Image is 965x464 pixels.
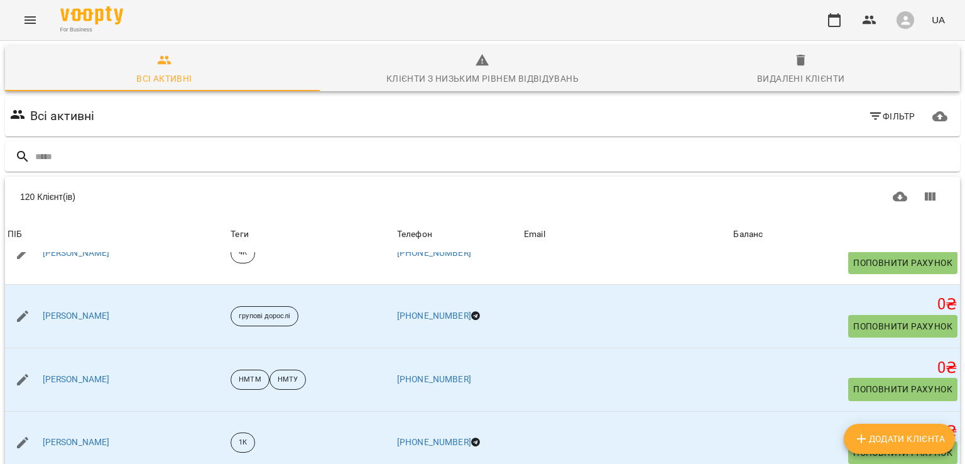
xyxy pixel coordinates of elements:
[848,441,957,464] button: Поповнити рахунок
[239,311,290,322] p: групові дорослі
[231,370,269,390] div: НМТМ
[15,5,45,35] button: Menu
[397,248,471,258] a: [PHONE_NUMBER]
[231,433,255,453] div: 1К
[854,431,945,446] span: Додати клієнта
[43,436,110,449] a: [PERSON_NAME]
[8,227,226,242] span: ПІБ
[43,373,110,386] a: [PERSON_NAME]
[239,438,247,448] p: 1К
[239,375,261,385] p: НМТМ
[30,106,95,126] h6: Всі активні
[397,227,519,242] span: Телефон
[524,227,545,242] div: Email
[868,109,915,124] span: Фільтр
[8,227,22,242] div: Sort
[863,105,920,128] button: Фільтр
[386,71,579,86] div: Клієнти з низьким рівнем відвідувань
[524,227,728,242] span: Email
[60,26,123,34] span: For Business
[927,8,950,31] button: UA
[270,370,306,390] div: НМТУ
[397,311,471,321] a: [PHONE_NUMBER]
[848,378,957,400] button: Поповнити рахунок
[278,375,298,385] p: НМТУ
[20,191,480,203] div: 120 Клієнт(ів)
[397,227,432,242] div: Телефон
[853,382,952,397] span: Поповнити рахунок
[932,13,945,26] span: UA
[136,71,192,86] div: Всі активні
[8,227,22,242] div: ПІБ
[5,177,960,217] div: Table Toolbar
[733,227,763,242] div: Sort
[43,310,110,323] a: [PERSON_NAME]
[915,182,945,212] button: Показати колонки
[43,247,110,260] a: [PERSON_NAME]
[848,315,957,338] button: Поповнити рахунок
[733,358,957,378] h5: 0 ₴
[844,424,955,454] button: Додати клієнта
[733,295,957,314] h5: 0 ₴
[524,227,545,242] div: Sort
[60,6,123,25] img: Voopty Logo
[397,374,471,384] a: [PHONE_NUMBER]
[853,255,952,270] span: Поповнити рахунок
[853,319,952,334] span: Поповнити рахунок
[231,227,392,242] div: Теги
[239,248,247,258] p: 4К
[397,227,432,242] div: Sort
[231,306,298,326] div: групові дорослі
[757,71,844,86] div: Видалені клієнти
[848,251,957,274] button: Поповнити рахунок
[733,227,957,242] span: Баланс
[733,227,763,242] div: Баланс
[733,422,957,441] h5: 0 ₴
[885,182,915,212] button: Завантажити CSV
[231,243,255,263] div: 4К
[397,437,471,447] a: [PHONE_NUMBER]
